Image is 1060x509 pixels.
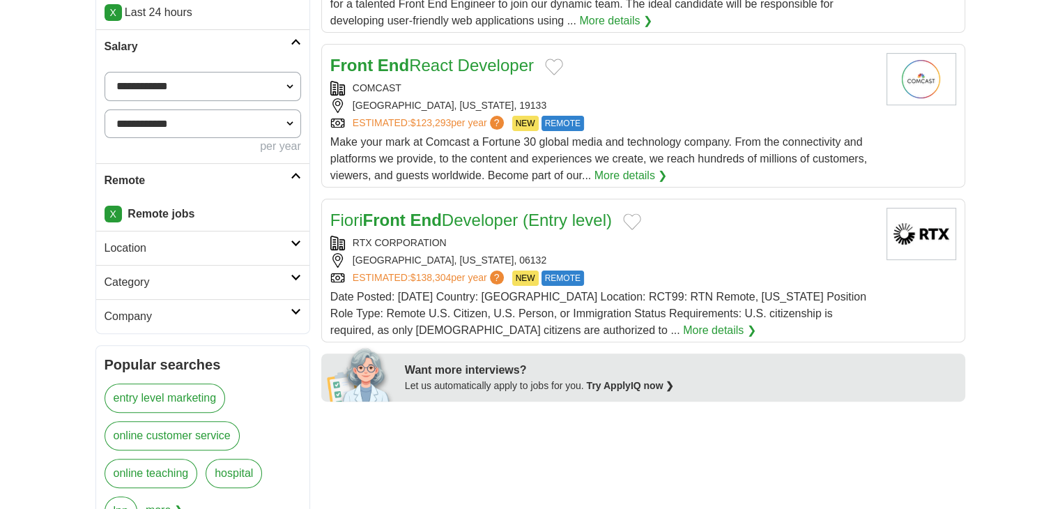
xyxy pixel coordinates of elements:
[105,383,226,413] a: entry level marketing
[353,116,507,131] a: ESTIMATED:$123,293per year?
[330,98,875,113] div: [GEOGRAPHIC_DATA], [US_STATE], 19133
[490,116,504,130] span: ?
[886,208,956,260] img: RTX Corporation logo
[886,53,956,105] img: Comcast logo
[410,117,451,128] span: $123,293
[512,116,539,131] span: NEW
[105,206,122,222] a: X
[330,211,612,229] a: FioriFront EndDeveloper (Entry level)
[96,299,309,333] a: Company
[378,56,409,75] strong: End
[105,308,291,325] h2: Company
[105,421,240,450] a: online customer service
[105,274,291,291] h2: Category
[353,271,507,286] a: ESTIMATED:$138,304per year?
[623,213,641,230] button: Add to favorite jobs
[587,380,675,391] a: Try ApplyIQ now ❯
[330,56,534,75] a: Front EndReact Developer
[105,4,122,21] a: X
[96,265,309,299] a: Category
[353,82,401,93] a: COMCAST
[594,167,668,184] a: More details ❯
[105,4,301,21] p: Last 24 hours
[105,240,291,257] h2: Location
[330,253,875,268] div: [GEOGRAPHIC_DATA], [US_STATE], 06132
[579,13,652,29] a: More details ❯
[96,163,309,197] a: Remote
[330,56,373,75] strong: Front
[105,172,291,189] h2: Remote
[541,116,584,131] span: REMOTE
[410,211,441,229] strong: End
[490,271,504,284] span: ?
[96,231,309,265] a: Location
[105,354,301,375] h2: Popular searches
[410,272,451,283] span: $138,304
[512,271,539,286] span: NEW
[327,346,394,402] img: apply-iq-scientist.png
[105,38,291,55] h2: Salary
[353,237,447,248] a: RTX CORPORATION
[330,136,867,181] span: Make your mark at Comcast a Fortune 30 global media and technology company. From the connectivity...
[105,138,301,155] div: per year
[405,362,957,379] div: Want more interviews?
[405,379,957,393] div: Let us automatically apply to jobs for you.
[541,271,584,286] span: REMOTE
[206,459,262,488] a: hospital
[96,29,309,63] a: Salary
[105,459,198,488] a: online teaching
[545,59,563,75] button: Add to favorite jobs
[128,208,194,220] strong: Remote jobs
[362,211,405,229] strong: Front
[683,322,756,339] a: More details ❯
[330,291,866,336] span: Date Posted: [DATE] Country: [GEOGRAPHIC_DATA] Location: RCT99: RTN Remote, [US_STATE] Position R...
